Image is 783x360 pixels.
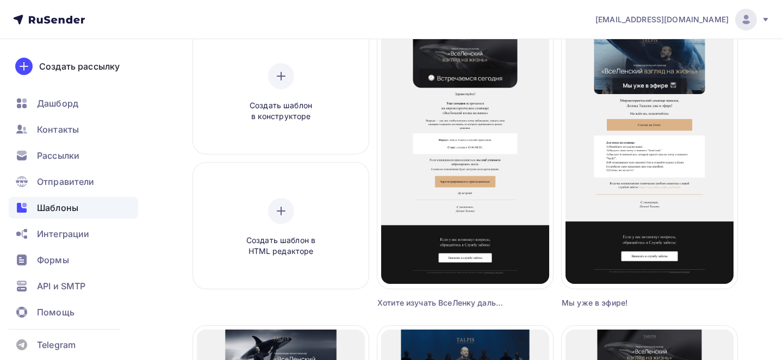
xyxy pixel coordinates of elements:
[37,97,78,110] span: Дашборд
[9,92,138,114] a: Дашборд
[9,145,138,166] a: Рассылки
[37,227,89,240] span: Интеграции
[595,9,770,30] a: [EMAIL_ADDRESS][DOMAIN_NAME]
[229,100,333,122] span: Создать шаблон в конструкторе
[9,249,138,271] a: Формы
[9,119,138,140] a: Контакты
[9,171,138,193] a: Отправители
[595,14,729,25] span: [EMAIL_ADDRESS][DOMAIN_NAME]
[37,306,74,319] span: Помощь
[9,197,138,219] a: Шаблоны
[37,253,69,266] span: Формы
[377,297,509,308] div: Хотите изучать ВсеЛенку дальше?
[37,338,76,351] span: Telegram
[39,60,120,73] div: Создать рассылку
[37,123,79,136] span: Контакты
[229,235,333,257] span: Создать шаблон в HTML редакторе
[37,280,85,293] span: API и SMTP
[37,149,79,162] span: Рассылки
[37,175,95,188] span: Отправители
[562,297,693,308] div: Мы уже в эфире!
[37,201,78,214] span: Шаблоны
